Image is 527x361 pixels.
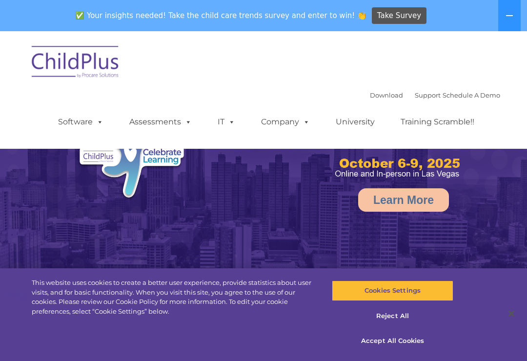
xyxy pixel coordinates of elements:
a: Company [251,112,320,132]
button: Cookies Settings [332,281,453,301]
a: Training Scramble!! [391,112,484,132]
font: | [370,91,500,99]
a: Software [48,112,113,132]
a: Support [415,91,441,99]
a: IT [208,112,245,132]
button: Close [501,303,522,324]
span: Take Survey [377,7,421,24]
a: Schedule A Demo [443,91,500,99]
div: This website uses cookies to create a better user experience, provide statistics about user visit... [32,278,316,316]
a: Assessments [120,112,202,132]
img: ChildPlus by Procare Solutions [27,39,124,88]
a: Take Survey [372,7,427,24]
a: Learn More [358,188,449,212]
button: Reject All [332,306,453,326]
button: Accept All Cookies [332,331,453,351]
span: ✅ Your insights needed! Take the child care trends survey and enter to win! 👏 [72,6,370,25]
a: Download [370,91,403,99]
a: University [326,112,385,132]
